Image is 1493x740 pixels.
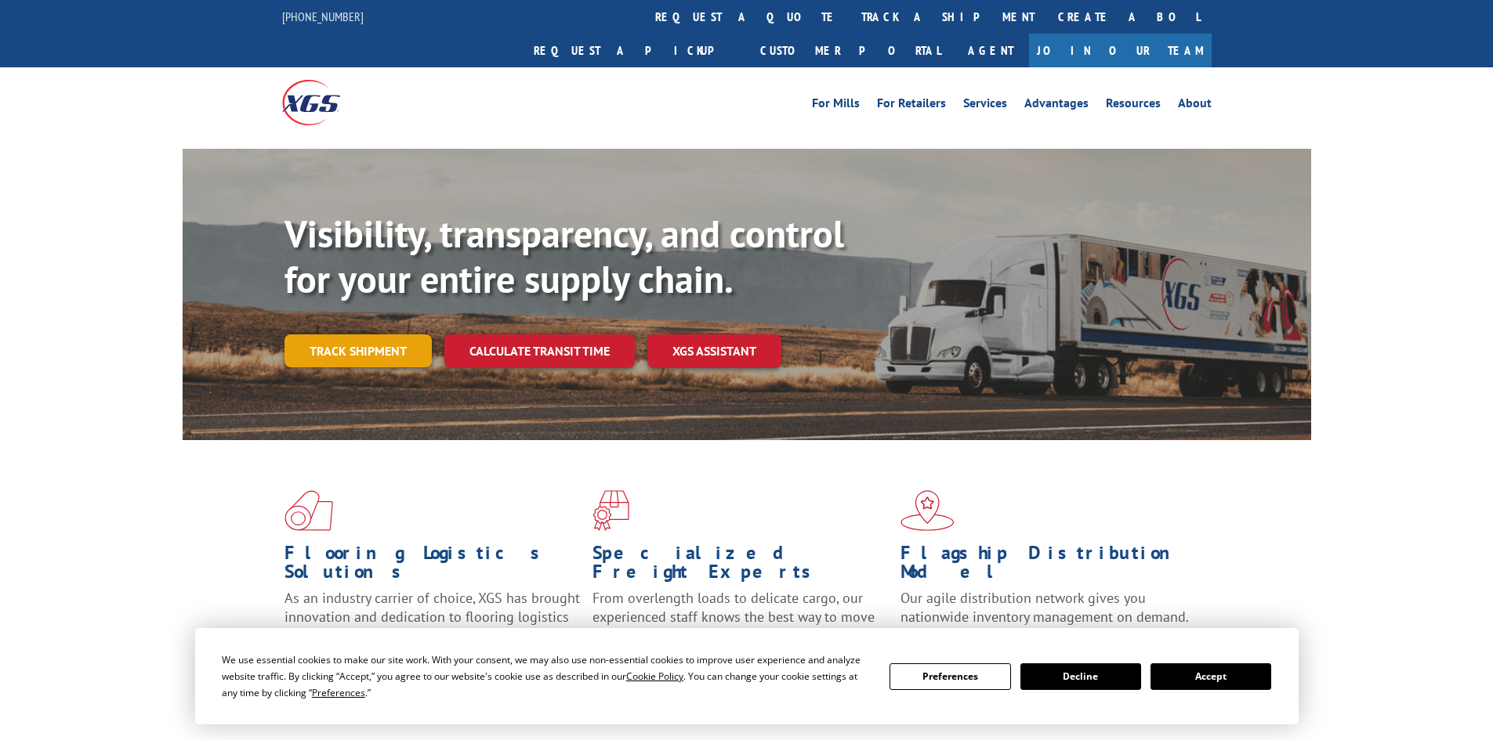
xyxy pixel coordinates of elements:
h1: Specialized Freight Experts [592,543,889,589]
a: About [1178,97,1212,114]
a: Agent [952,34,1029,67]
p: From overlength loads to delicate cargo, our experienced staff knows the best way to move your fr... [592,589,889,659]
a: Services [963,97,1007,114]
a: Join Our Team [1029,34,1212,67]
a: Resources [1106,97,1161,114]
div: We use essential cookies to make our site work. With your consent, we may also use non-essential ... [222,652,871,701]
b: Visibility, transparency, and control for your entire supply chain. [284,209,844,303]
a: [PHONE_NUMBER] [282,9,364,24]
span: As an industry carrier of choice, XGS has brought innovation and dedication to flooring logistics... [284,589,580,644]
img: xgs-icon-focused-on-flooring-red [592,490,629,531]
span: Our agile distribution network gives you nationwide inventory management on demand. [901,589,1189,626]
a: For Retailers [877,97,946,114]
a: Request a pickup [522,34,748,67]
h1: Flagship Distribution Model [901,543,1197,589]
a: XGS ASSISTANT [647,334,781,368]
img: xgs-icon-flagship-distribution-model-red [901,490,955,531]
button: Accept [1151,663,1271,690]
a: Track shipment [284,334,432,367]
button: Preferences [890,663,1010,690]
img: xgs-icon-total-supply-chain-intelligence-red [284,490,333,531]
a: Calculate transit time [444,334,635,368]
a: For Mills [812,97,860,114]
a: Advantages [1024,97,1089,114]
span: Preferences [312,686,365,699]
button: Decline [1020,663,1141,690]
a: Customer Portal [748,34,952,67]
div: Cookie Consent Prompt [195,628,1299,724]
span: Cookie Policy [626,670,683,683]
h1: Flooring Logistics Solutions [284,543,581,589]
